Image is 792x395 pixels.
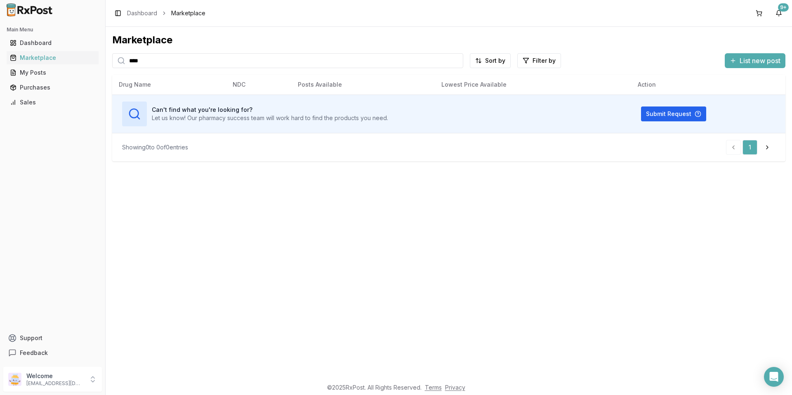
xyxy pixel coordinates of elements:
th: Posts Available [291,75,435,95]
a: Privacy [445,384,465,391]
div: Showing 0 to 0 of 0 entries [122,143,188,151]
div: 9+ [778,3,789,12]
a: Marketplace [7,50,99,65]
span: List new post [740,56,780,66]
div: My Posts [10,69,95,77]
button: List new post [725,53,785,68]
div: Sales [10,98,95,106]
a: Sales [7,95,99,110]
th: Lowest Price Available [435,75,631,95]
button: Marketplace [3,51,102,64]
div: Marketplace [10,54,95,62]
h3: Can't find what you're looking for? [152,106,388,114]
button: Feedback [3,345,102,360]
div: Purchases [10,83,95,92]
button: Support [3,331,102,345]
button: Sort by [470,53,511,68]
a: My Posts [7,65,99,80]
div: Open Intercom Messenger [764,367,784,387]
button: Purchases [3,81,102,94]
a: List new post [725,57,785,66]
button: Sales [3,96,102,109]
th: NDC [226,75,291,95]
a: Dashboard [127,9,157,17]
h2: Main Menu [7,26,99,33]
span: Marketplace [171,9,205,17]
a: Dashboard [7,35,99,50]
img: RxPost Logo [3,3,56,17]
button: Filter by [517,53,561,68]
p: Welcome [26,372,84,380]
nav: pagination [726,140,775,155]
div: Marketplace [112,33,785,47]
img: User avatar [8,373,21,386]
th: Drug Name [112,75,226,95]
nav: breadcrumb [127,9,205,17]
th: Action [631,75,785,95]
button: Dashboard [3,36,102,50]
span: Filter by [533,57,556,65]
button: My Posts [3,66,102,79]
a: Go to next page [759,140,775,155]
span: Feedback [20,349,48,357]
p: Let us know! Our pharmacy success team will work hard to find the products you need. [152,114,388,122]
span: Sort by [485,57,505,65]
a: Purchases [7,80,99,95]
p: [EMAIL_ADDRESS][DOMAIN_NAME] [26,380,84,387]
button: 9+ [772,7,785,20]
a: 1 [742,140,757,155]
a: Terms [425,384,442,391]
div: Dashboard [10,39,95,47]
button: Submit Request [641,106,706,121]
